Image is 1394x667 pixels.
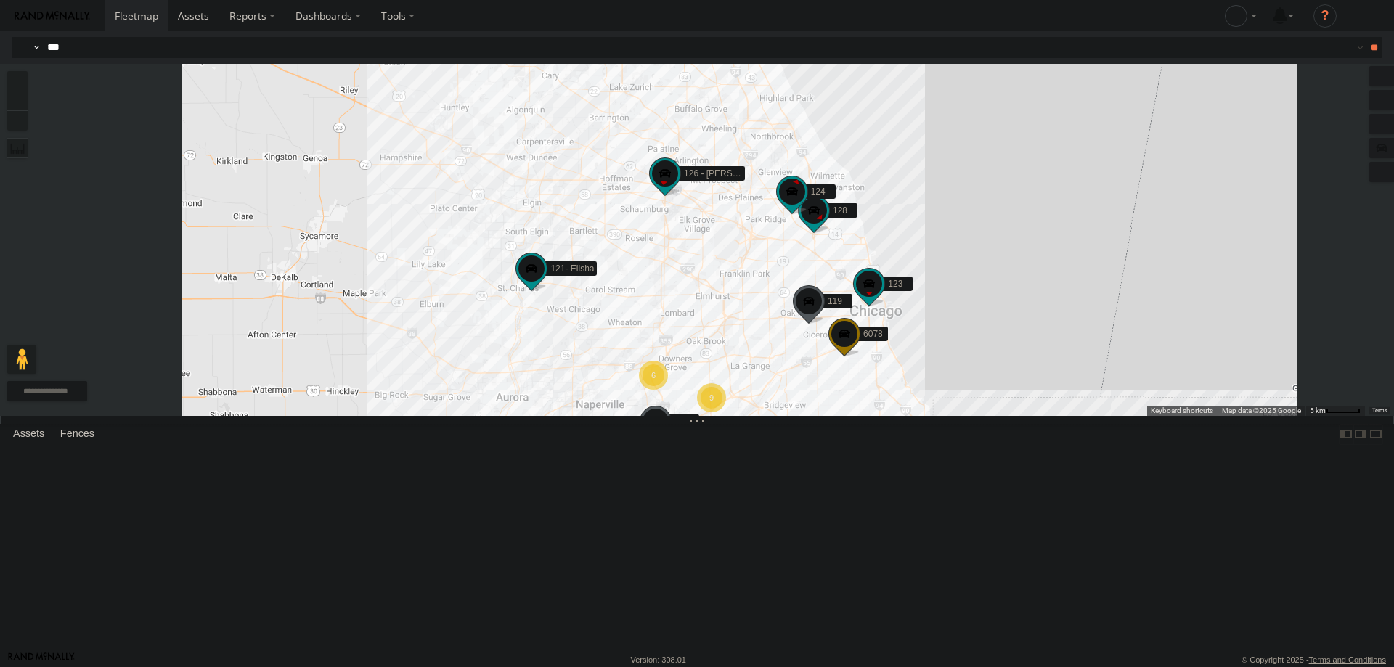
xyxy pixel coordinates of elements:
[811,187,826,197] span: 124
[1334,37,1366,58] label: Search Filter Options
[1339,424,1353,445] label: Dock Summary Table to the Left
[1151,406,1213,416] button: Keyboard shortcuts
[7,111,28,131] button: Zoom Home
[53,424,102,444] label: Fences
[1353,424,1368,445] label: Dock Summary Table to the Right
[1309,655,1386,664] a: Terms and Conditions
[1242,655,1386,664] div: © Copyright 2025 -
[6,424,52,444] label: Assets
[7,71,28,91] button: Zoom in
[1222,406,1301,414] span: Map data ©2025 Google
[1369,162,1394,182] label: Map Settings
[828,296,842,306] span: 119
[639,361,668,390] div: 6
[888,278,902,288] span: 123
[7,91,28,111] button: Zoom out
[863,329,883,339] span: 6078
[833,205,847,216] span: 128
[1220,5,1262,27] div: Ed Pruneda
[7,138,28,158] label: Measure
[7,345,36,374] button: Drag Pegman onto the map to open Street View
[684,168,778,179] span: 126 - [PERSON_NAME]
[1305,406,1365,416] button: Map Scale: 5 km per 44 pixels
[1369,424,1383,445] label: Hide Summary Table
[631,655,686,664] div: Version: 308.01
[697,383,726,412] div: 9
[1310,406,1326,414] span: 5 km
[550,263,594,274] span: 121- Elisha
[15,11,90,21] img: rand-logo.svg
[30,37,42,58] label: Search Query
[1372,408,1387,414] a: Terms (opens in new tab)
[8,652,75,667] a: Visit our Website
[1313,4,1337,28] i: ?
